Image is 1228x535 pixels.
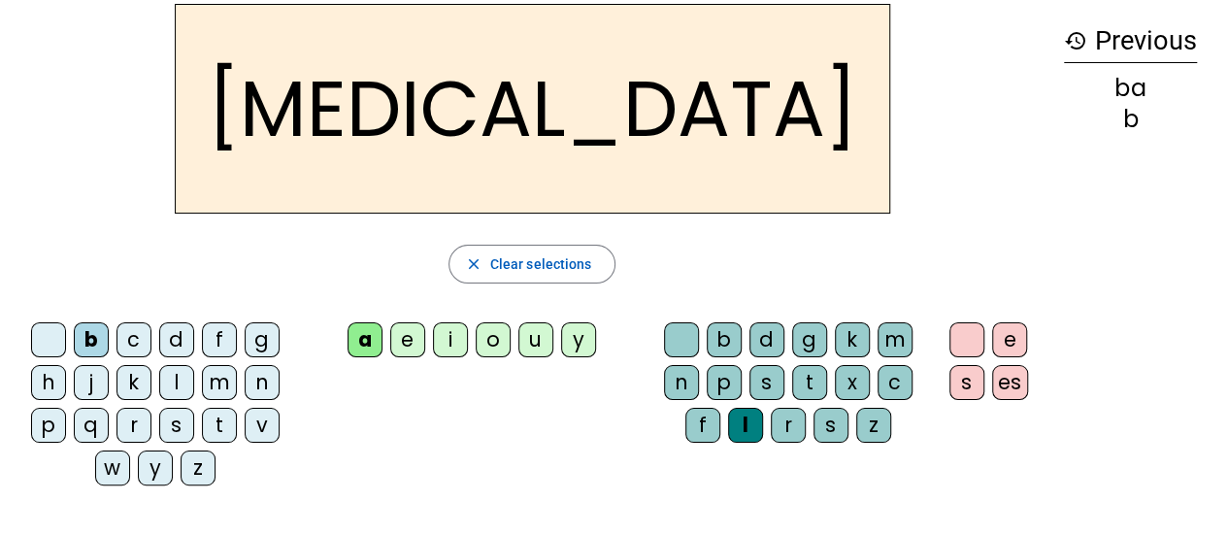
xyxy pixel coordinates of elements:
[175,4,890,214] h2: [MEDICAL_DATA]
[518,322,553,357] div: u
[390,322,425,357] div: e
[138,451,173,485] div: y
[856,408,891,443] div: z
[771,408,806,443] div: r
[835,365,870,400] div: x
[476,322,511,357] div: o
[202,322,237,357] div: f
[992,365,1028,400] div: es
[31,365,66,400] div: h
[685,408,720,443] div: f
[245,408,280,443] div: v
[792,322,827,357] div: g
[74,408,109,443] div: q
[878,365,913,400] div: c
[245,365,280,400] div: n
[74,365,109,400] div: j
[245,322,280,357] div: g
[813,408,848,443] div: s
[561,322,596,357] div: y
[116,408,151,443] div: r
[707,365,742,400] div: p
[74,322,109,357] div: b
[116,365,151,400] div: k
[159,322,194,357] div: d
[792,365,827,400] div: t
[490,252,592,276] span: Clear selections
[202,408,237,443] div: t
[1064,29,1087,52] mat-icon: history
[202,365,237,400] div: m
[1064,108,1197,131] div: b
[448,245,616,284] button: Clear selections
[728,408,763,443] div: l
[1064,19,1197,63] h3: Previous
[878,322,913,357] div: m
[181,451,216,485] div: z
[433,322,468,357] div: i
[835,322,870,357] div: k
[159,365,194,400] div: l
[749,365,784,400] div: s
[116,322,151,357] div: c
[465,255,482,273] mat-icon: close
[664,365,699,400] div: n
[992,322,1027,357] div: e
[31,408,66,443] div: p
[95,451,130,485] div: w
[707,322,742,357] div: b
[949,365,984,400] div: s
[159,408,194,443] div: s
[1064,77,1197,100] div: ba
[348,322,382,357] div: a
[749,322,784,357] div: d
